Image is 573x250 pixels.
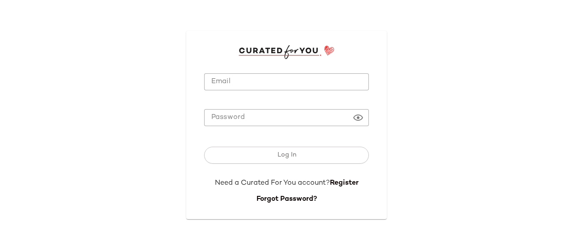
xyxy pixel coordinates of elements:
a: Forgot Password? [257,195,317,203]
span: Log In [277,152,296,159]
button: Log In [204,147,369,164]
img: cfy_login_logo.DGdB1djN.svg [239,45,335,59]
span: Need a Curated For You account? [215,179,330,187]
a: Register [330,179,359,187]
